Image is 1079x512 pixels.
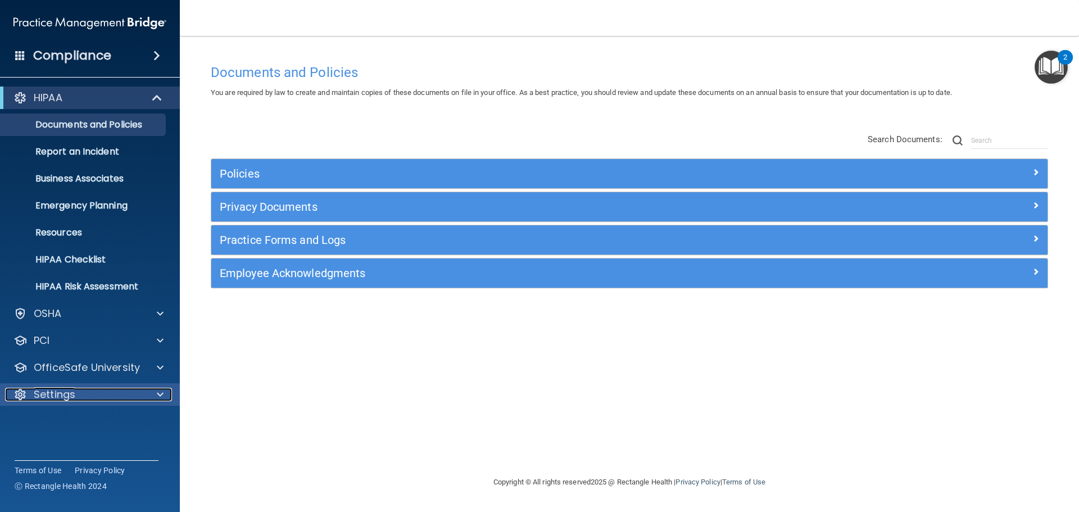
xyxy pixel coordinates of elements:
[868,134,942,144] span: Search Documents:
[7,173,161,184] p: Business Associates
[220,198,1039,216] a: Privacy Documents
[13,12,166,34] img: PMB logo
[15,465,61,476] a: Terms of Use
[7,254,161,265] p: HIPAA Checklist
[211,65,1048,80] h4: Documents and Policies
[13,91,163,105] a: HIPAA
[885,432,1066,477] iframe: Drift Widget Chat Controller
[34,361,140,374] p: OfficeSafe University
[34,91,62,105] p: HIPAA
[675,478,720,486] a: Privacy Policy
[34,307,62,320] p: OSHA
[220,165,1039,183] a: Policies
[13,307,164,320] a: OSHA
[7,281,161,292] p: HIPAA Risk Assessment
[13,334,164,347] a: PCI
[7,146,161,157] p: Report an Incident
[1035,51,1068,84] button: Open Resource Center, 2 new notifications
[220,264,1039,282] a: Employee Acknowledgments
[15,481,107,492] span: Ⓒ Rectangle Health 2024
[13,361,164,374] a: OfficeSafe University
[7,227,161,238] p: Resources
[220,167,830,180] h5: Policies
[75,465,125,476] a: Privacy Policy
[33,48,111,64] h4: Compliance
[211,88,952,97] span: You are required by law to create and maintain copies of these documents on file in your office. ...
[13,388,164,401] a: Settings
[7,119,161,130] p: Documents and Policies
[220,234,830,246] h5: Practice Forms and Logs
[34,388,75,401] p: Settings
[34,334,49,347] p: PCI
[220,267,830,279] h5: Employee Acknowledgments
[220,231,1039,249] a: Practice Forms and Logs
[953,135,963,146] img: ic-search.3b580494.png
[1063,57,1067,72] div: 2
[971,132,1048,149] input: Search
[7,200,161,211] p: Emergency Planning
[722,478,765,486] a: Terms of Use
[220,201,830,213] h5: Privacy Documents
[424,464,835,500] div: Copyright © All rights reserved 2025 @ Rectangle Health | |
